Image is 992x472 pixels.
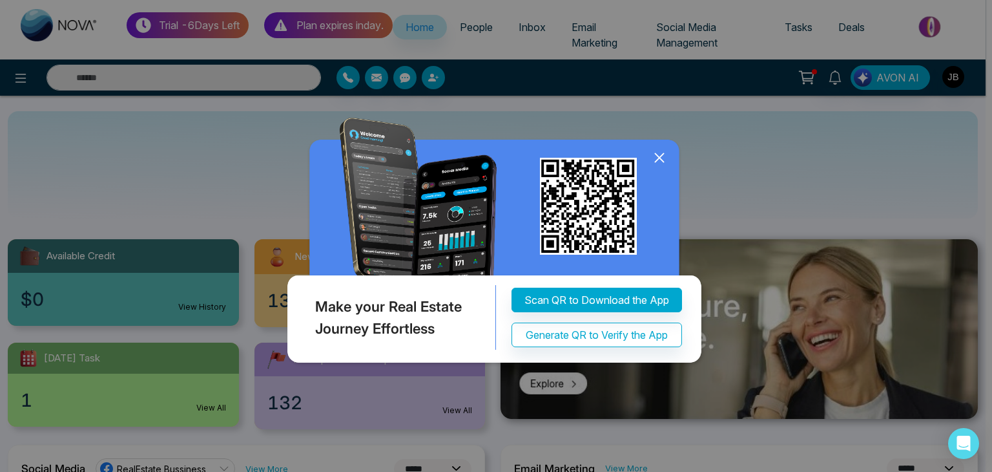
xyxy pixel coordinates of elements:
div: Open Intercom Messenger [948,428,979,459]
img: qr_for_download_app.png [540,158,637,255]
img: QRModal [284,118,708,369]
div: Make your Real Estate Journey Effortless [284,286,496,350]
button: Generate QR to Verify the App [512,323,682,348]
button: Scan QR to Download the App [512,288,682,313]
